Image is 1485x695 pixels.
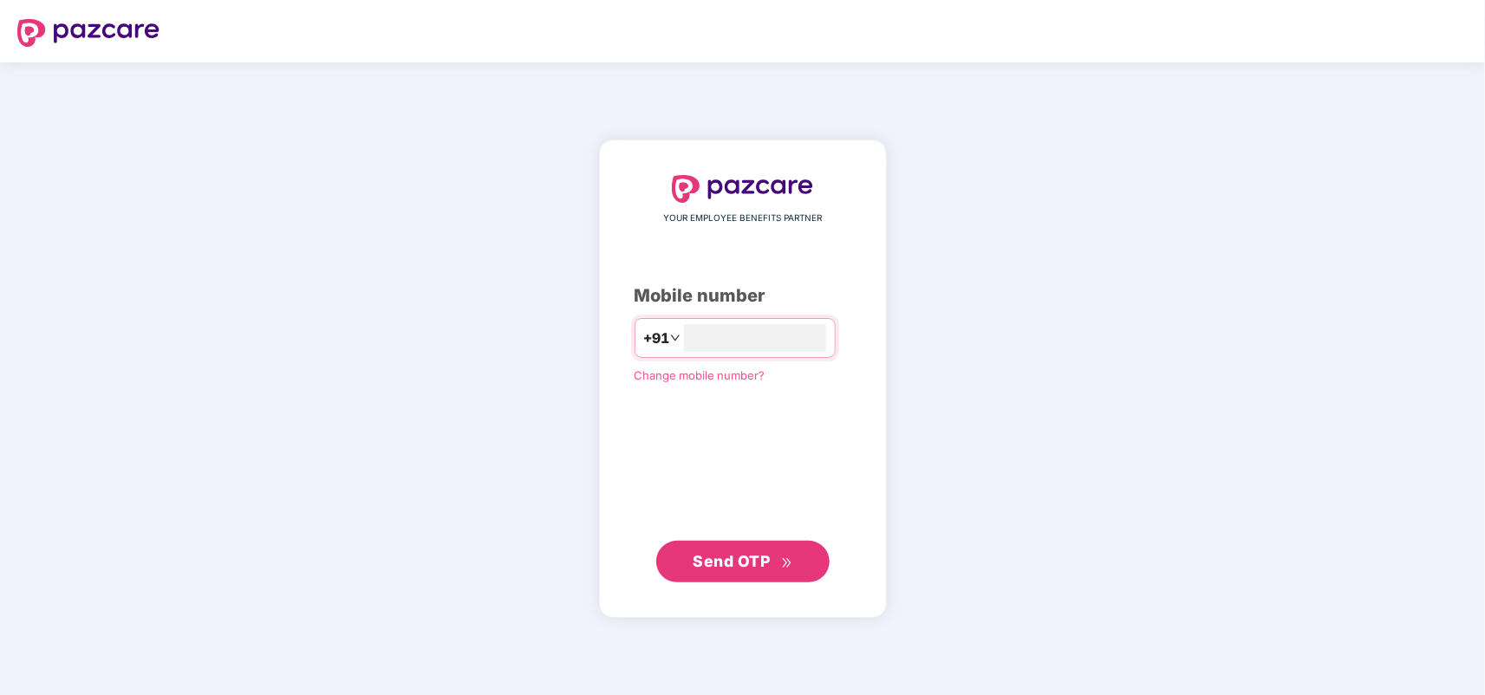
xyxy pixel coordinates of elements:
img: logo [17,19,160,47]
div: Mobile number [635,283,851,309]
span: YOUR EMPLOYEE BENEFITS PARTNER [663,211,822,225]
a: Change mobile number? [635,368,765,382]
span: Send OTP [693,552,770,570]
img: logo [672,175,814,203]
span: down [670,333,681,343]
span: double-right [781,557,792,568]
button: Send OTPdouble-right [656,541,830,582]
span: +91 [644,328,670,349]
